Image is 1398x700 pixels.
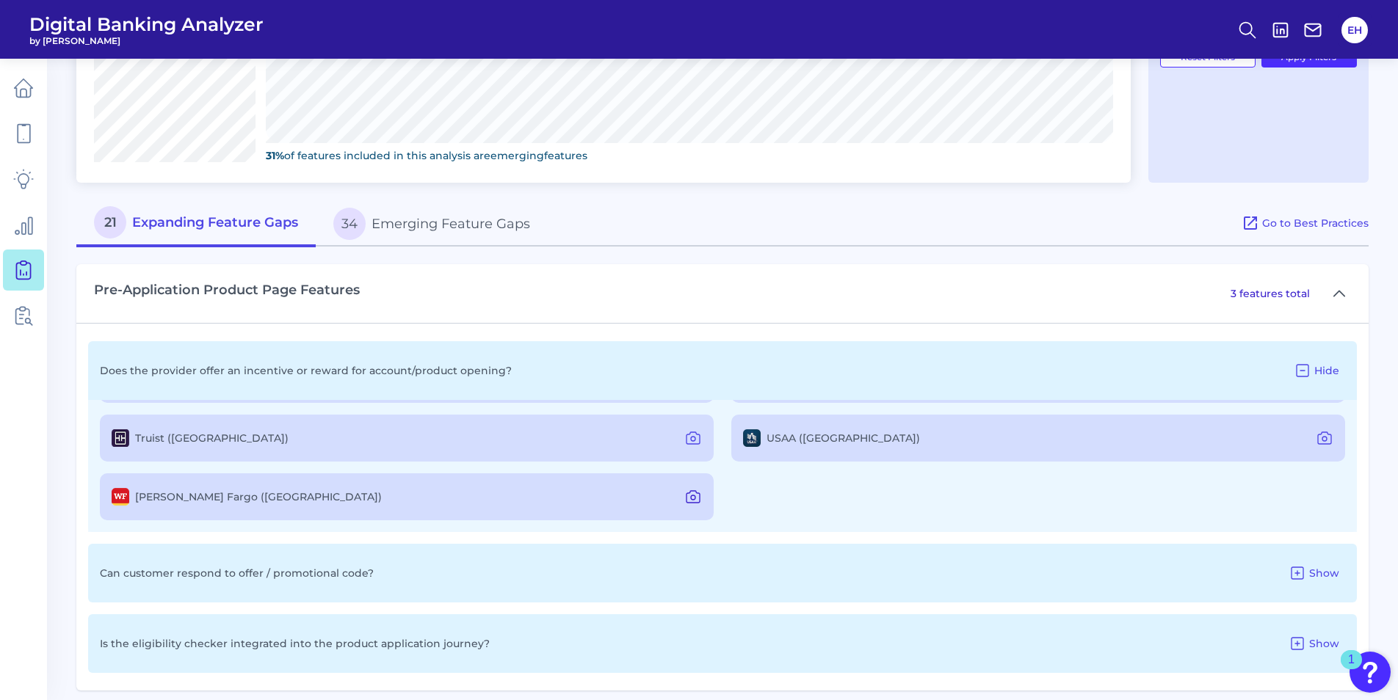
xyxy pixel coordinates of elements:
p: Can customer respond to offer / promotional code? [100,566,374,580]
p: 3 features total [1231,287,1310,300]
span: Hide [1314,364,1339,377]
button: Show [1283,632,1345,655]
span: Go to Best Practices [1262,216,1369,230]
button: Open Resource Center, 1 new notification [1350,652,1391,693]
span: 34 [333,208,366,240]
button: EH [1341,17,1368,43]
span: 21 [94,206,126,238]
label: USAA ([GEOGRAPHIC_DATA]) [767,431,920,445]
button: 34Emerging Feature Gaps [316,200,548,247]
span: Digital Banking Analyzer [29,13,264,35]
label: [PERSON_NAME] Fargo ([GEOGRAPHIC_DATA]) [135,490,382,503]
div: 1 [1348,660,1355,679]
label: Truist ([GEOGRAPHIC_DATA]) [135,431,289,445]
span: Show [1309,566,1339,580]
a: Go to Best Practices [1242,200,1369,247]
p: of features included in this analysis are features [266,149,1113,162]
h3: Pre-Application Product Page Features [94,282,360,299]
span: by [PERSON_NAME] [29,35,264,46]
p: Does the provider offer an incentive or reward for account/product opening? [100,364,512,377]
span: Show [1309,637,1339,650]
p: Is the eligibility checker integrated into the product application journey? [100,637,490,650]
button: Show [1283,561,1345,585]
button: Hide [1288,359,1345,382]
b: 31% [266,149,284,162]
button: 21Expanding Feature Gaps [76,200,316,247]
span: emerging [490,149,544,162]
